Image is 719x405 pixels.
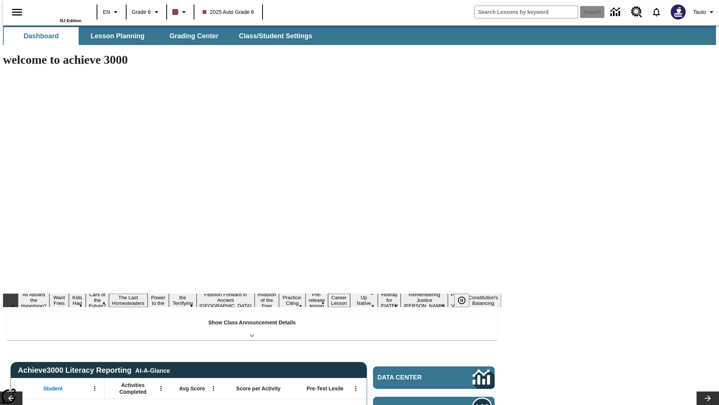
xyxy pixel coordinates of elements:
span: Data Center [377,374,448,381]
button: Slide 5 The Last Homesteaders [109,294,148,307]
span: Achieve3000 Literacy Reporting [18,366,170,375]
div: SubNavbar [3,27,319,45]
button: Slide 10 Mixed Practice: Citing Evidence [279,288,306,313]
button: Lesson carousel, Next [697,391,719,405]
button: Slide 1 All Aboard the Hyperloop? [18,291,49,310]
button: Slide 11 Pre-release lesson [306,291,328,310]
span: EN [103,8,110,16]
button: Select a new avatar [666,2,690,22]
a: Home [33,3,81,18]
button: Open Menu [89,383,100,394]
span: 2025 Auto Grade 6 [203,8,254,16]
input: search field [474,6,578,18]
button: Slide 8 Fashion Forward in Ancient Rome [197,291,255,310]
button: Lesson Planning [80,27,155,45]
button: Class/Student Settings [233,27,318,45]
p: Show Class Announcement Details [208,319,296,327]
button: Slide 12 Career Lesson [328,294,350,307]
a: Data Center [606,2,627,22]
span: Score per Activity [236,385,281,392]
button: Open Menu [155,383,167,394]
button: Profile/Settings [690,5,719,19]
button: Slide 13 Cooking Up Native Traditions [350,288,378,313]
button: Grade: Grade 6, Select a grade [129,5,164,19]
button: Language: EN, Select a language [100,5,124,19]
button: Grading Center [157,27,231,45]
span: Activities Completed [108,382,158,395]
button: Dashboard [4,27,79,45]
div: Pause [454,294,477,307]
button: Slide 4 Cars of the Future? [86,291,109,310]
img: Avatar [671,4,686,19]
button: Slide 2 Do You Want Fries With That? [49,282,69,318]
button: Slide 3 Dirty Jobs Kids Had To Do [69,282,86,318]
button: Class color is dark brown. Change class color [169,5,191,19]
span: Tauto [693,8,706,16]
a: Data Center [373,366,495,389]
span: Student [43,385,63,392]
a: Resource Center, Will open in new tab [627,2,647,22]
button: Pause [454,294,469,307]
button: Slide 9 The Invasion of the Free CD [255,285,279,315]
div: Home [33,3,81,23]
span: Avg Score [179,385,205,392]
button: Slide 17 The Constitution's Balancing Act [465,288,501,313]
button: Slide 15 Remembering Justice O'Connor [401,291,448,310]
div: At-A-Glance [135,366,170,374]
a: Notifications [647,2,666,22]
span: Pre-Test Lexile [307,385,344,392]
div: Show Class Announcement Details [7,314,497,340]
button: Slide 14 Hooray for Constitution Day! [378,291,401,310]
button: Slide 16 Point of View [448,291,465,310]
div: SubNavbar [3,25,716,45]
h1: welcome to achieve 3000 [3,53,501,67]
button: Open side menu [6,1,28,23]
button: Slide 7 Attack of the Terrifying Tomatoes [169,288,197,313]
button: Slide 6 Solar Power to the People [148,288,169,313]
span: Grade 6 [132,8,151,16]
button: Open Menu [350,383,361,394]
span: NJ Edition [60,18,81,23]
button: Open Menu [208,383,219,394]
